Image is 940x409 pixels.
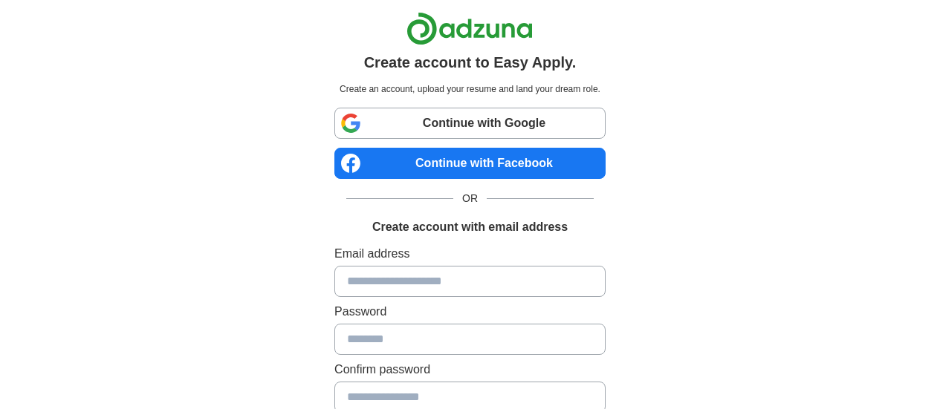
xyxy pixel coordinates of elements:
img: Adzuna logo [406,12,533,45]
label: Email address [334,245,606,263]
label: Password [334,303,606,321]
a: Continue with Google [334,108,606,139]
span: OR [453,191,487,206]
a: Continue with Facebook [334,148,606,179]
p: Create an account, upload your resume and land your dream role. [337,82,603,96]
h1: Create account with email address [372,218,568,236]
h1: Create account to Easy Apply. [364,51,577,73]
label: Confirm password [334,361,606,379]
